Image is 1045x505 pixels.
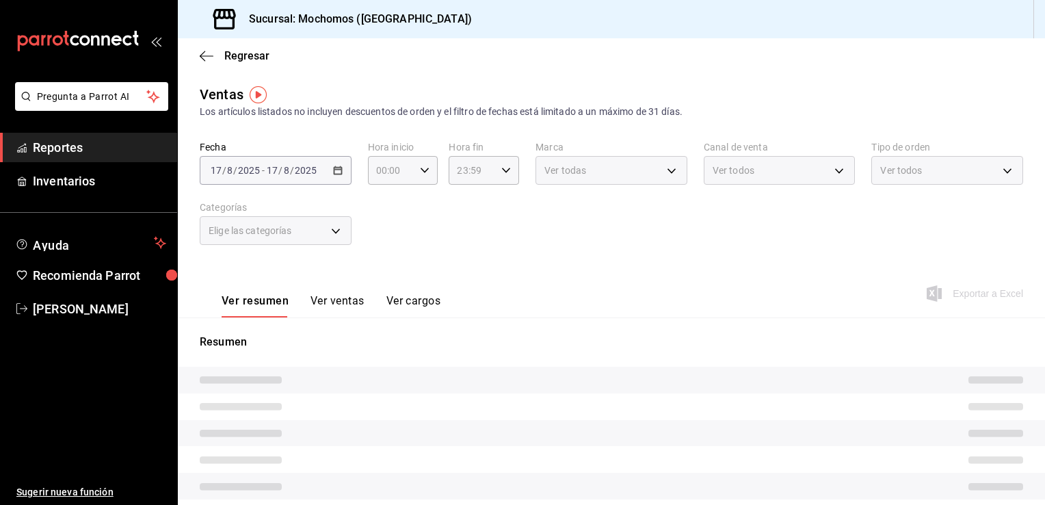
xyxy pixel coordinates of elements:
[200,203,352,212] label: Categorías
[33,235,148,251] span: Ayuda
[294,165,317,176] input: ----
[222,165,226,176] span: /
[871,142,1023,152] label: Tipo de orden
[222,294,289,318] button: Ver resumen
[37,90,147,104] span: Pregunta a Parrot AI
[33,138,166,157] span: Reportes
[200,142,352,152] label: Fecha
[368,142,438,152] label: Hora inicio
[262,165,265,176] span: -
[200,334,1023,350] p: Resumen
[33,266,166,285] span: Recomienda Parrot
[290,165,294,176] span: /
[15,82,168,111] button: Pregunta a Parrot AI
[238,11,472,27] h3: Sucursal: Mochomos ([GEOGRAPHIC_DATA])
[33,172,166,190] span: Inventarios
[200,105,1023,119] div: Los artículos listados no incluyen descuentos de orden y el filtro de fechas está limitado a un m...
[283,165,290,176] input: --
[237,165,261,176] input: ----
[535,142,687,152] label: Marca
[200,84,243,105] div: Ventas
[310,294,365,318] button: Ver ventas
[386,294,441,318] button: Ver cargos
[209,224,292,237] span: Elige las categorías
[200,49,269,62] button: Regresar
[233,165,237,176] span: /
[150,36,161,47] button: open_drawer_menu
[704,142,856,152] label: Canal de venta
[224,49,269,62] span: Regresar
[16,485,166,500] span: Sugerir nueva función
[449,142,519,152] label: Hora fin
[278,165,282,176] span: /
[210,165,222,176] input: --
[226,165,233,176] input: --
[880,164,922,177] span: Ver todos
[266,165,278,176] input: --
[544,164,586,177] span: Ver todas
[222,294,440,318] div: navigation tabs
[33,300,166,318] span: [PERSON_NAME]
[250,86,267,103] img: Tooltip marker
[713,164,754,177] span: Ver todos
[10,99,168,114] a: Pregunta a Parrot AI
